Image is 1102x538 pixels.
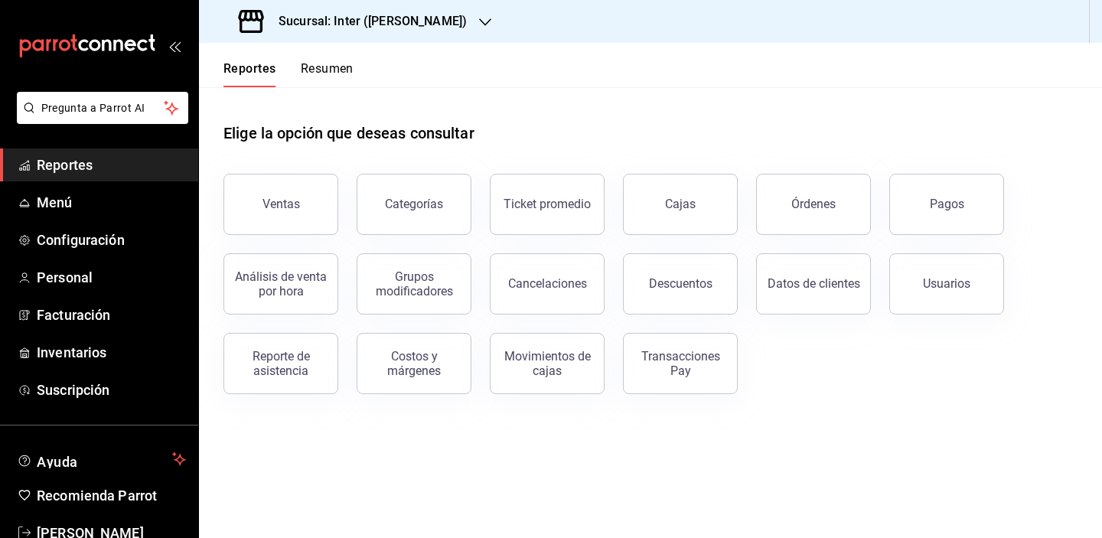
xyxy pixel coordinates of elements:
[490,253,605,315] button: Cancelaciones
[665,197,696,211] div: Cajas
[223,61,276,87] button: Reportes
[923,276,970,291] div: Usuarios
[889,174,1004,235] button: Pagos
[266,12,467,31] h3: Sucursal: Inter ([PERSON_NAME])
[357,253,471,315] button: Grupos modificadores
[37,192,186,213] span: Menú
[623,333,738,394] button: Transacciones Pay
[623,174,738,235] button: Cajas
[37,380,186,400] span: Suscripción
[889,253,1004,315] button: Usuarios
[37,267,186,288] span: Personal
[37,450,166,468] span: Ayuda
[223,122,474,145] h1: Elige la opción que deseas consultar
[357,333,471,394] button: Costos y márgenes
[633,349,728,378] div: Transacciones Pay
[37,305,186,325] span: Facturación
[490,174,605,235] button: Ticket promedio
[791,197,836,211] div: Órdenes
[508,276,587,291] div: Cancelaciones
[223,333,338,394] button: Reporte de asistencia
[649,276,712,291] div: Descuentos
[37,342,186,363] span: Inventarios
[930,197,964,211] div: Pagos
[490,333,605,394] button: Movimientos de cajas
[41,100,165,116] span: Pregunta a Parrot AI
[756,253,871,315] button: Datos de clientes
[17,92,188,124] button: Pregunta a Parrot AI
[37,485,186,506] span: Recomienda Parrot
[768,276,860,291] div: Datos de clientes
[367,349,461,378] div: Costos y márgenes
[504,197,591,211] div: Ticket promedio
[756,174,871,235] button: Órdenes
[357,174,471,235] button: Categorías
[223,61,354,87] div: navigation tabs
[262,197,300,211] div: Ventas
[11,111,188,127] a: Pregunta a Parrot AI
[500,349,595,378] div: Movimientos de cajas
[233,269,328,298] div: Análisis de venta por hora
[233,349,328,378] div: Reporte de asistencia
[385,197,443,211] div: Categorías
[367,269,461,298] div: Grupos modificadores
[37,155,186,175] span: Reportes
[623,253,738,315] button: Descuentos
[168,40,181,52] button: open_drawer_menu
[301,61,354,87] button: Resumen
[37,230,186,250] span: Configuración
[223,253,338,315] button: Análisis de venta por hora
[223,174,338,235] button: Ventas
